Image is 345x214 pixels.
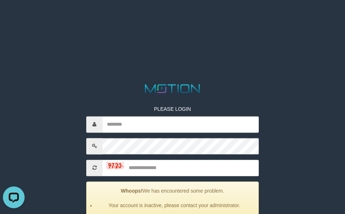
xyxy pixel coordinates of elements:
[121,188,142,194] strong: Whoops!
[96,202,253,209] li: Your account is inactive, please contact your administrator.
[86,105,259,113] p: PLEASE LOGIN
[3,3,25,25] button: Open LiveChat chat widget
[142,83,203,95] img: MOTION_logo.png
[106,162,124,169] img: captcha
